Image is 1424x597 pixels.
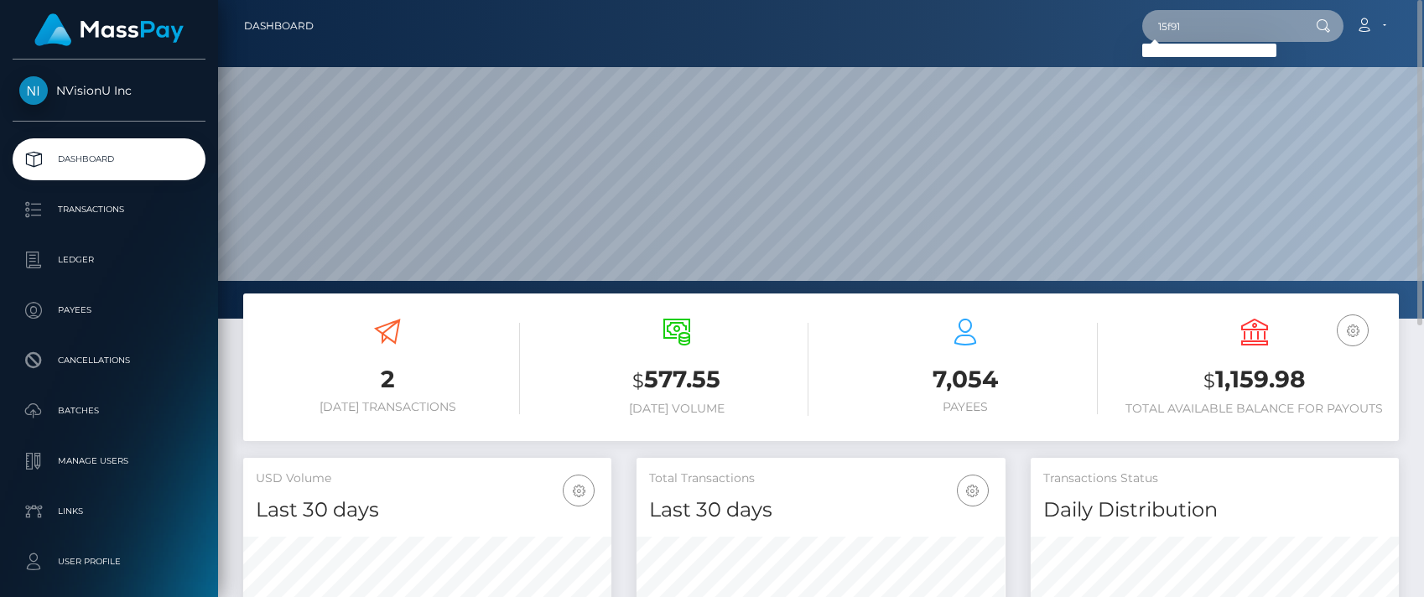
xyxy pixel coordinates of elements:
[19,247,199,273] p: Ledger
[256,363,520,396] h3: 2
[256,470,599,487] h5: USD Volume
[1142,10,1300,42] input: Search...
[834,400,1098,414] h6: Payees
[34,13,184,46] img: MassPay Logo
[649,470,992,487] h5: Total Transactions
[545,363,809,397] h3: 577.55
[1043,496,1386,525] h4: Daily Distribution
[834,363,1098,396] h3: 7,054
[1203,369,1215,392] small: $
[13,83,205,98] span: NVisionU Inc
[13,390,205,432] a: Batches
[13,239,205,281] a: Ledger
[256,400,520,414] h6: [DATE] Transactions
[19,549,199,574] p: User Profile
[545,402,809,416] h6: [DATE] Volume
[13,541,205,583] a: User Profile
[13,189,205,231] a: Transactions
[13,138,205,180] a: Dashboard
[19,76,48,105] img: NVisionU Inc
[1123,402,1387,416] h6: Total Available Balance for Payouts
[13,491,205,532] a: Links
[19,348,199,373] p: Cancellations
[1123,363,1387,397] h3: 1,159.98
[19,449,199,474] p: Manage Users
[19,197,199,222] p: Transactions
[13,440,205,482] a: Manage Users
[19,398,199,423] p: Batches
[13,340,205,382] a: Cancellations
[244,8,314,44] a: Dashboard
[19,147,199,172] p: Dashboard
[256,496,599,525] h4: Last 30 days
[13,289,205,331] a: Payees
[19,499,199,524] p: Links
[632,369,644,392] small: $
[19,298,199,323] p: Payees
[1043,470,1386,487] h5: Transactions Status
[649,496,992,525] h4: Last 30 days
